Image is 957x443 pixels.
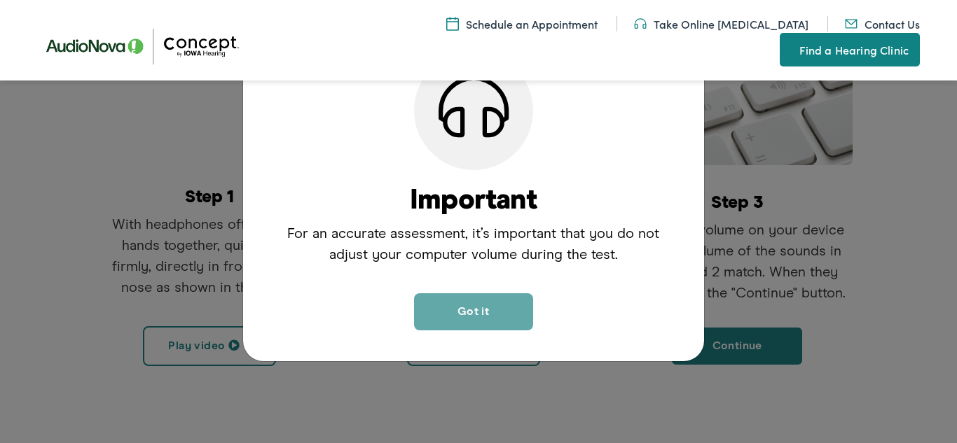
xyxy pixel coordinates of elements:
button: Close [414,293,533,330]
a: Contact Us [845,16,920,31]
p: For an accurate assessment, it’s important that you do not adjust your computer volume during the... [278,223,669,265]
a: Schedule an Appointment [446,16,598,31]
img: utility icon [780,41,792,58]
h6: Important [278,187,669,215]
a: Take Online [MEDICAL_DATA] [634,16,808,31]
img: utility icon [634,16,647,31]
a: Find a Hearing Clinic [780,33,920,66]
img: utility icon [845,16,858,31]
img: A calendar icon to schedule an appointment at Concept by Iowa Hearing. [446,16,459,31]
